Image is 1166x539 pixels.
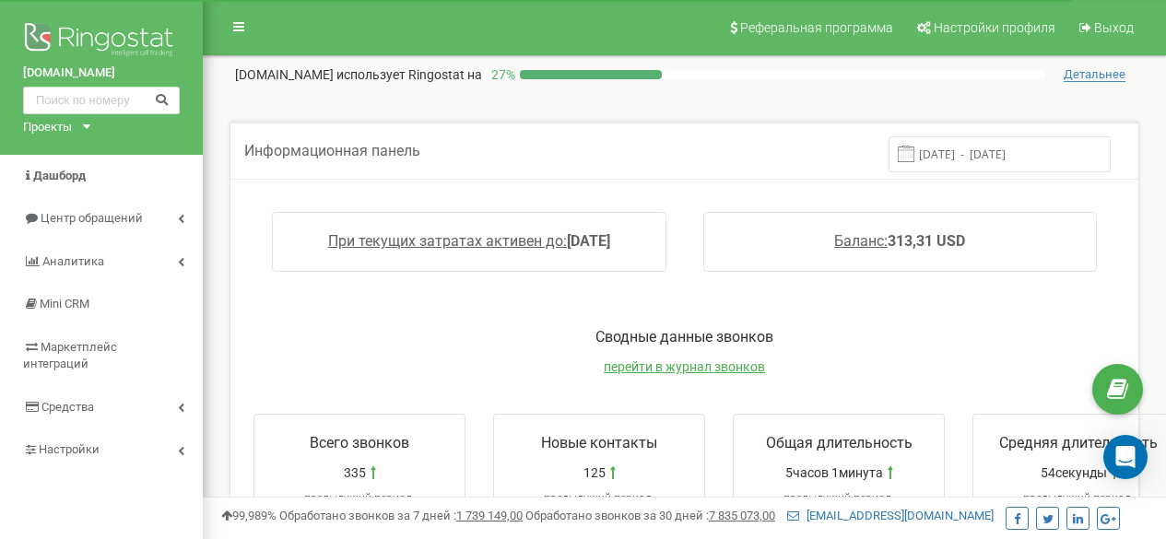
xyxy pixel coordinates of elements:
span: Настройки профиля [934,20,1055,35]
span: 335 [344,463,366,482]
span: Аналитика [42,254,104,268]
span: Настройки [39,442,100,456]
span: 54секунды [1041,463,1107,482]
span: Центр обращений [41,211,143,225]
span: 99,989% [221,509,277,522]
div: Проекты [23,119,72,136]
a: [DOMAIN_NAME] [23,64,180,82]
span: Баланс: [834,232,888,250]
span: предыдущий период: [1023,492,1134,505]
span: использует Ringostat на [336,67,482,82]
a: [EMAIL_ADDRESS][DOMAIN_NAME] [787,509,994,522]
span: Сводные данные звонков [595,328,773,346]
a: перейти в журнал звонков [604,359,765,374]
span: предыдущий период: [783,492,894,505]
span: предыдущий период: [544,492,654,505]
a: Баланс:313,31 USD [834,232,965,250]
u: 7 835 073,00 [709,509,775,522]
span: Средняя длительность [999,434,1158,451]
span: Средства [41,400,94,414]
p: 27 % [482,65,520,84]
span: Всего звонков [310,434,409,451]
span: предыдущий период: [304,492,415,505]
span: Реферальная программа [740,20,893,35]
img: Ringostat logo [23,18,180,64]
span: Выход [1094,20,1134,35]
span: Дашборд [33,169,86,182]
span: 5часов 1минута [785,463,883,482]
div: Open Intercom Messenger [1103,435,1148,479]
span: Новые контакты [541,434,657,451]
u: 1 739 149,00 [456,509,523,522]
a: При текущих затратах активен до:[DATE] [328,232,610,250]
span: Информационная панель [244,142,420,159]
span: При текущих затратах активен до: [328,232,567,250]
span: Обработано звонков за 30 дней : [525,509,775,522]
span: 125 [583,463,606,482]
span: Mini CRM [40,297,89,311]
span: Обработано звонков за 7 дней : [279,509,523,522]
input: Поиск по номеру [23,87,180,114]
p: [DOMAIN_NAME] [235,65,482,84]
span: Общая длительность [766,434,913,451]
span: Маркетплейс интеграций [23,340,117,371]
span: Детальнее [1064,67,1125,82]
